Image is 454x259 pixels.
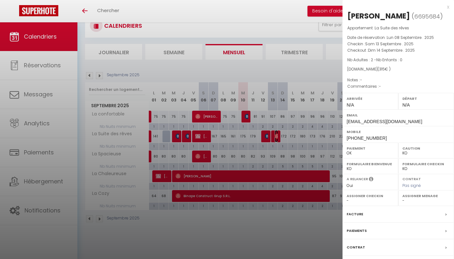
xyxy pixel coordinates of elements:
div: [PERSON_NAME] [347,11,410,21]
p: Checkin : [347,41,449,47]
div: x [342,3,449,11]
div: [DOMAIN_NAME] [347,66,449,72]
span: Dim 14 Septembre . 2025 [368,48,415,53]
span: 315 [379,66,385,72]
span: Pas signé [402,183,421,188]
span: 6695684 [414,12,440,20]
label: Assigner Checkin [347,193,394,199]
span: Nb Enfants : 0 [376,57,402,63]
span: Nb Adultes : 2 - [347,57,402,63]
span: ( € ) [378,66,391,72]
p: Checkout : [347,47,449,54]
span: N/A [402,102,410,107]
label: Paiement [347,145,394,152]
label: Caution [402,145,450,152]
span: La Suite des rêves [375,25,409,31]
label: Formulaire Checkin [402,161,450,167]
label: Paiements [347,227,367,234]
label: Assigner Menage [402,193,450,199]
label: Contrat [347,244,365,251]
label: Départ [402,95,450,102]
label: A relancer [347,176,368,182]
span: [EMAIL_ADDRESS][DOMAIN_NAME] [347,119,422,124]
span: ( ) [412,12,443,21]
label: Email [347,112,450,118]
span: - [379,84,381,89]
button: Ouvrir le widget de chat LiveChat [5,3,24,22]
label: Facture [347,211,363,218]
span: - [360,77,362,83]
label: Mobile [347,129,450,135]
p: Commentaires : [347,83,449,90]
span: [PHONE_NUMBER] [347,136,387,141]
span: N/A [347,102,354,107]
span: Sam 13 Septembre . 2025 [365,41,414,47]
p: Appartement : [347,25,449,31]
p: Notes : [347,77,449,83]
label: Formulaire Bienvenue [347,161,394,167]
label: Arrivée [347,95,394,102]
i: Sélectionner OUI si vous souhaiter envoyer les séquences de messages post-checkout [369,176,373,183]
span: Lun 08 Septembre . 2025 [387,35,434,40]
label: Contrat [402,176,421,181]
p: Date de réservation : [347,34,449,41]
